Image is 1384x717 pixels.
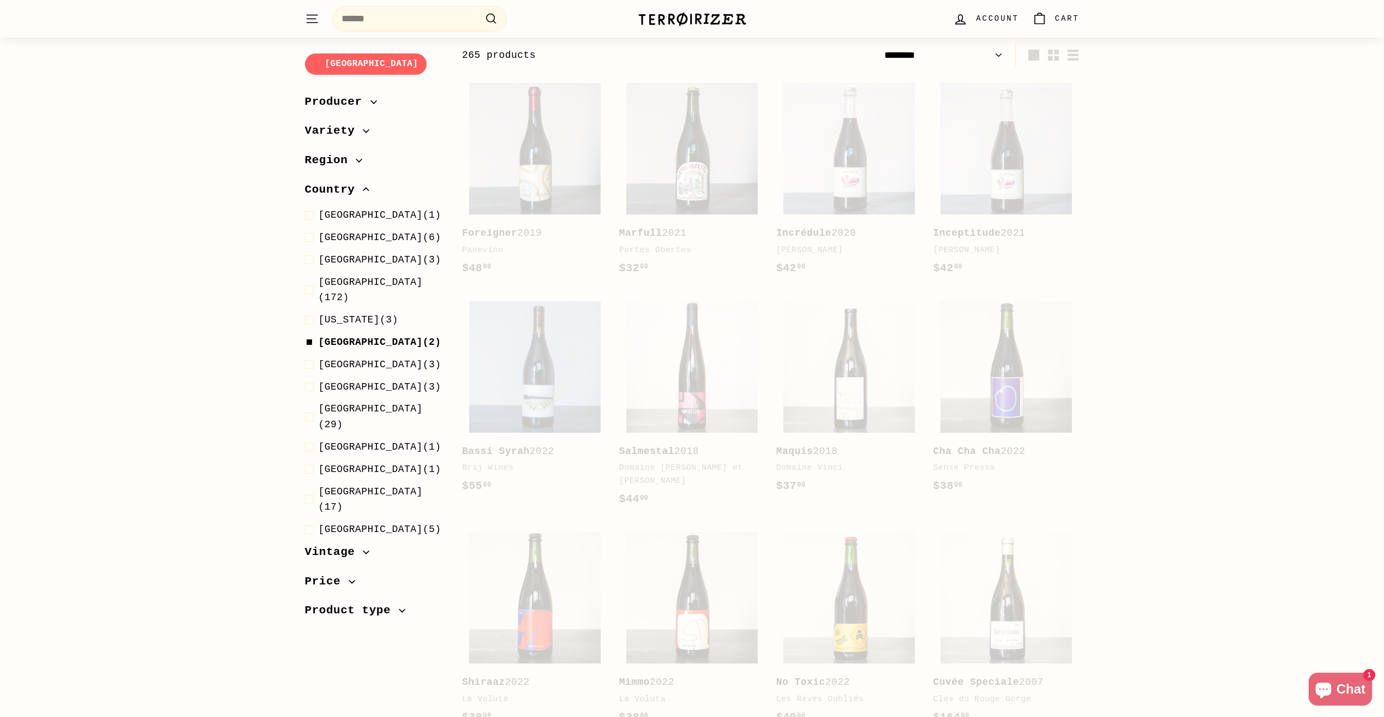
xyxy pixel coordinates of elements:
span: [GEOGRAPHIC_DATA] [319,524,423,535]
span: [US_STATE] [319,314,380,325]
span: Price [305,572,349,591]
b: Shiraaz [462,677,505,688]
div: Domaine [PERSON_NAME] et [PERSON_NAME] [619,462,754,488]
sup: 00 [483,481,491,489]
span: Variety [305,122,363,140]
div: 2022 [462,674,597,690]
b: Marfull [619,228,662,238]
span: [GEOGRAPHIC_DATA] [319,276,423,287]
span: (1) [319,207,441,223]
b: Cuvée Speciale [933,677,1020,688]
div: 2018 [619,444,754,459]
a: Marfull2021Portes Obertes [619,76,765,288]
span: (1) [319,462,441,477]
div: 2018 [776,444,912,459]
a: Cart [1026,3,1086,35]
span: [GEOGRAPHIC_DATA] [319,254,423,265]
span: (2) [319,334,441,350]
span: [GEOGRAPHIC_DATA] [319,381,423,392]
div: Brij Wines [462,462,597,475]
span: Vintage [305,543,363,561]
b: Cha Cha Cha [933,446,1001,457]
span: (6) [319,230,441,246]
div: 2022 [776,674,912,690]
span: (1) [319,439,441,455]
a: Maquis2018Domaine Vinci [776,294,922,506]
div: [PERSON_NAME] [933,244,1069,257]
sup: 00 [954,263,962,271]
span: Country [305,181,363,199]
sup: 00 [640,263,648,271]
a: Cha Cha Cha2022Sense Pressa [933,294,1080,506]
span: $32 [619,262,649,274]
div: Portes Obertes [619,244,754,257]
div: 2022 [462,444,597,459]
sup: 00 [954,481,962,489]
a: Foreigner2019Panevino [462,76,608,288]
b: No Toxic [776,677,825,688]
span: (3) [319,357,441,373]
div: 265 products [462,47,771,63]
span: $38 [933,480,963,492]
div: 2021 [933,225,1069,241]
button: Variety [305,119,445,148]
div: 2022 [933,444,1069,459]
span: [GEOGRAPHIC_DATA] [319,232,423,243]
a: Bassi Syrah2022Brij Wines [462,294,608,506]
div: Domaine Vinci [776,462,912,475]
div: 2007 [933,674,1069,690]
div: 2022 [619,674,754,690]
div: Clos du Rouge Gorge [933,693,1069,706]
span: (3) [319,312,398,328]
span: [GEOGRAPHIC_DATA] [319,359,423,370]
sup: 00 [797,481,805,489]
span: [GEOGRAPHIC_DATA] [319,337,423,348]
b: Bassi Syrah [462,446,530,457]
span: Product type [305,601,399,620]
span: [GEOGRAPHIC_DATA] [319,403,423,414]
span: $48 [462,262,492,274]
button: Vintage [305,540,445,570]
span: $42 [776,262,806,274]
b: Salmestal [619,446,674,457]
a: Incrédule2020[PERSON_NAME] [776,76,922,288]
button: Region [305,148,445,178]
b: Mimmo [619,677,650,688]
span: [GEOGRAPHIC_DATA] [319,210,423,220]
b: Maquis [776,446,813,457]
div: La Voluta [462,693,597,706]
span: $42 [933,262,963,274]
a: Inceptitude2021[PERSON_NAME] [933,76,1080,288]
span: Producer [305,93,370,111]
span: (3) [319,252,441,268]
span: $55 [462,480,492,492]
span: Cart [1055,13,1080,25]
span: [GEOGRAPHIC_DATA] [319,486,423,497]
div: 2020 [776,225,912,241]
b: Incrédule [776,228,831,238]
b: Foreigner [462,228,517,238]
span: [GEOGRAPHIC_DATA] [319,441,423,452]
span: $44 [619,493,649,505]
a: [GEOGRAPHIC_DATA] [305,53,427,75]
sup: 00 [483,263,491,271]
a: Salmestal2018Domaine [PERSON_NAME] et [PERSON_NAME] [619,294,765,519]
span: (29) [319,401,445,433]
span: $37 [776,480,806,492]
div: Panevino [462,244,597,257]
div: Les Réves Oubliés [776,693,912,706]
div: Sense Pressa [933,462,1069,475]
button: Producer [305,90,445,119]
span: Account [976,13,1018,25]
div: 2021 [619,225,754,241]
b: Inceptitude [933,228,1001,238]
span: (3) [319,379,441,395]
div: La Voluta [619,693,754,706]
button: Country [305,178,445,207]
a: Account [946,3,1025,35]
span: Region [305,151,356,170]
span: (5) [319,522,441,537]
sup: 00 [640,494,648,502]
button: Price [305,570,445,599]
button: Product type [305,599,445,628]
